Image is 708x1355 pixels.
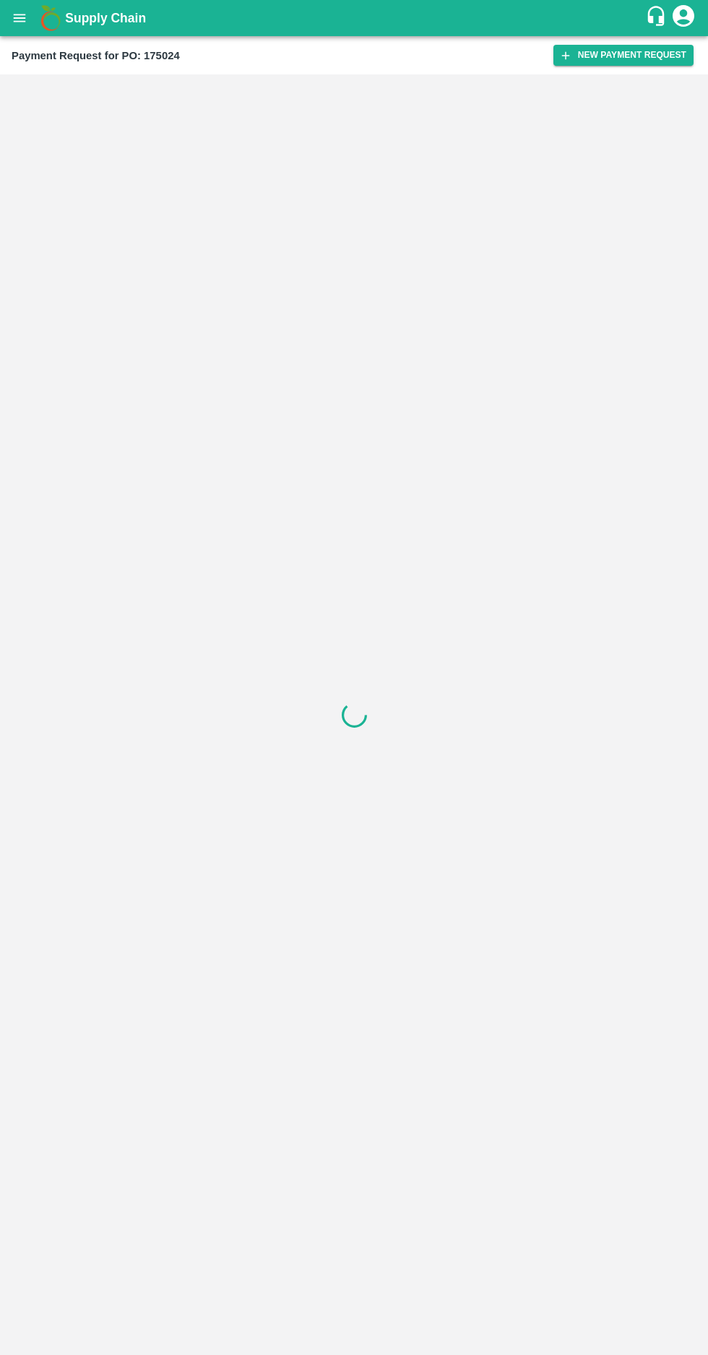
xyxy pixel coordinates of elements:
[65,11,146,25] b: Supply Chain
[553,45,694,66] button: New Payment Request
[670,3,696,33] div: account of current user
[645,5,670,31] div: customer-support
[65,8,645,28] a: Supply Chain
[3,1,36,35] button: open drawer
[36,4,65,33] img: logo
[12,50,180,61] b: Payment Request for PO: 175024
